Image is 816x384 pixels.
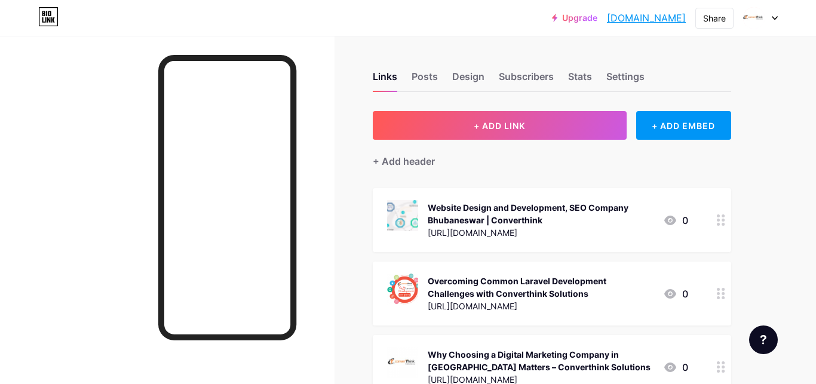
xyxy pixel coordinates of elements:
[412,69,438,91] div: Posts
[428,226,654,239] div: [URL][DOMAIN_NAME]
[373,154,435,168] div: + Add header
[663,360,688,374] div: 0
[428,201,654,226] div: Website Design and Development, SEO Company Bhubaneswar | Converthink
[373,69,397,91] div: Links
[499,69,554,91] div: Subscribers
[452,69,484,91] div: Design
[606,69,645,91] div: Settings
[552,13,597,23] a: Upgrade
[428,348,654,373] div: Why Choosing a Digital Marketing Company in [GEOGRAPHIC_DATA] Matters – Converthink Solutions
[663,287,688,301] div: 0
[607,11,686,25] a: [DOMAIN_NAME]
[474,121,525,131] span: + ADD LINK
[428,300,654,312] div: [URL][DOMAIN_NAME]
[663,213,688,228] div: 0
[387,274,418,305] img: Overcoming Common Laravel Development Challenges with Converthink Solutions
[703,12,726,24] div: Share
[568,69,592,91] div: Stats
[636,111,731,140] div: + ADD EMBED
[743,7,765,29] img: converthink
[373,111,627,140] button: + ADD LINK
[387,200,418,231] img: Website Design and Development, SEO Company Bhubaneswar | Converthink
[428,275,654,300] div: Overcoming Common Laravel Development Challenges with Converthink Solutions
[387,347,418,378] img: Why Choosing a Digital Marketing Company in India Matters – Converthink Solutions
